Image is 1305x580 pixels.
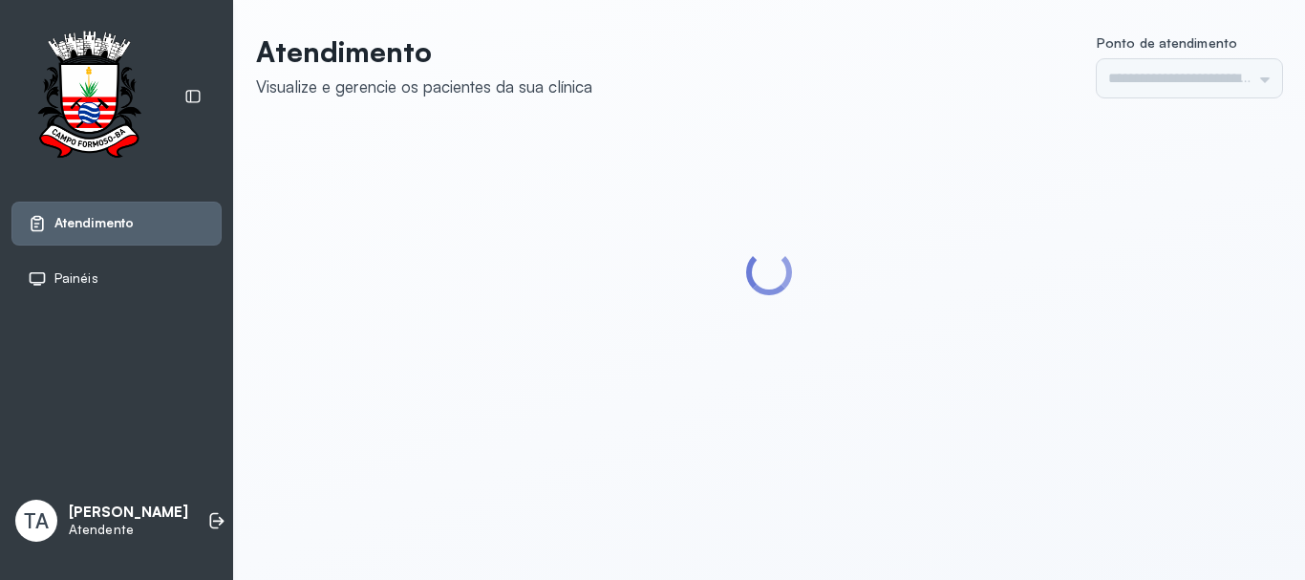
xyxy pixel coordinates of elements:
[28,214,205,233] a: Atendimento
[54,215,134,231] span: Atendimento
[69,522,188,538] p: Atendente
[256,34,592,69] p: Atendimento
[69,504,188,522] p: [PERSON_NAME]
[256,76,592,97] div: Visualize e gerencie os pacientes da sua clínica
[1097,34,1237,51] span: Ponto de atendimento
[20,31,158,163] img: Logotipo do estabelecimento
[54,270,98,287] span: Painéis
[24,508,49,533] span: TA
